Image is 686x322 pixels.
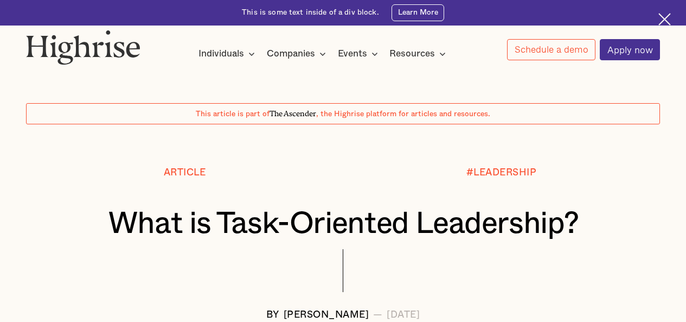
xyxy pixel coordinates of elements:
div: Companies [267,47,315,60]
div: [DATE] [387,310,420,320]
a: Apply now [600,39,660,60]
span: This article is part of [196,110,270,118]
span: The Ascender [270,108,316,117]
div: Events [338,47,367,60]
div: BY [266,310,279,320]
div: #LEADERSHIP [466,167,537,178]
div: [PERSON_NAME] [284,310,369,320]
a: Schedule a demo [507,39,595,60]
span: , the Highrise platform for articles and resources. [316,110,490,118]
a: Learn More [392,4,444,21]
div: Individuals [198,47,244,60]
img: Cross icon [658,13,671,26]
div: Article [164,167,206,178]
h1: What is Task-Oriented Leadership? [53,207,633,241]
div: Resources [389,47,435,60]
div: — [373,310,383,320]
img: Highrise logo [26,30,140,65]
div: This is some text inside of a div block. [242,8,379,18]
